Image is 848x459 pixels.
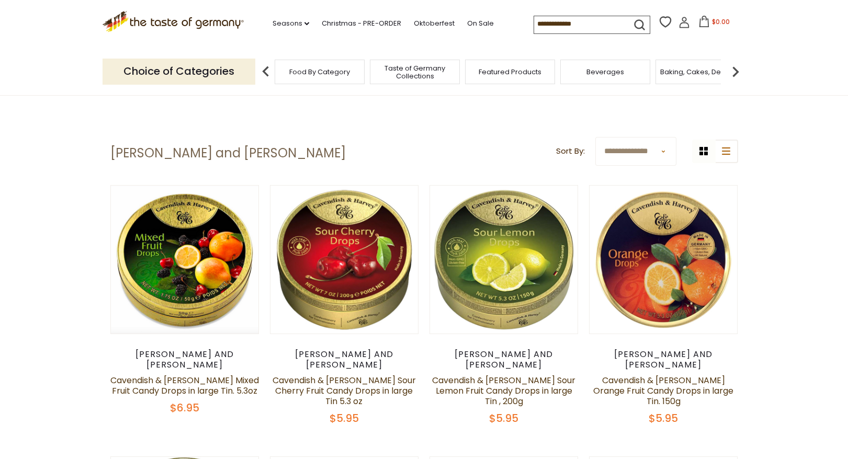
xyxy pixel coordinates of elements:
[593,374,733,407] a: Cavendish & [PERSON_NAME] Orange Fruit Candy Drops in large Tin. 150g
[489,411,518,426] span: $5.95
[479,68,541,76] a: Featured Products
[590,186,738,334] img: Cavendish
[725,61,746,82] img: next arrow
[110,349,259,370] div: [PERSON_NAME] and [PERSON_NAME]
[270,349,419,370] div: [PERSON_NAME] and [PERSON_NAME]
[110,374,259,397] a: Cavendish & [PERSON_NAME] Mixed Fruit Candy Drops in large Tin. 5.3oz
[273,18,309,29] a: Seasons
[322,18,401,29] a: Christmas - PRE-ORDER
[467,18,494,29] a: On Sale
[432,374,575,407] a: Cavendish & [PERSON_NAME] Sour Lemon Fruit Candy Drops in large Tin , 200g
[255,61,276,82] img: previous arrow
[103,59,255,84] p: Choice of Categories
[270,186,419,334] img: Cavendish
[649,411,678,426] span: $5.95
[110,145,346,161] h1: [PERSON_NAME] and [PERSON_NAME]
[289,68,350,76] a: Food By Category
[330,411,359,426] span: $5.95
[589,349,738,370] div: [PERSON_NAME] and [PERSON_NAME]
[111,186,259,334] img: Cavendish
[429,349,579,370] div: [PERSON_NAME] and [PERSON_NAME]
[556,145,585,158] label: Sort By:
[373,64,457,80] a: Taste of Germany Collections
[586,68,624,76] a: Beverages
[414,18,455,29] a: Oktoberfest
[273,374,416,407] a: Cavendish & [PERSON_NAME] Sour Cherry Fruit Candy Drops in large Tin 5.3 oz
[430,186,578,334] img: Cavendish
[712,17,730,26] span: $0.00
[692,16,737,31] button: $0.00
[660,68,741,76] a: Baking, Cakes, Desserts
[170,400,199,415] span: $6.95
